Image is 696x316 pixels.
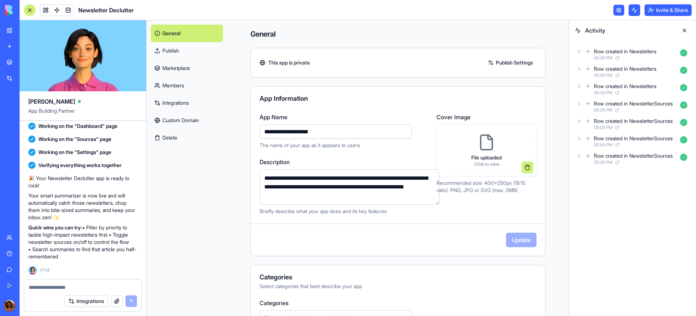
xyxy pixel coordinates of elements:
div: Shelly • 5m ago [12,77,47,81]
span: Newsletter Declutter [78,6,134,14]
p: Active 1h ago [35,9,67,16]
strong: Quick wins you can try: [28,224,82,230]
div: Hey Tali 👋Welcome to Blocks 🙌 I'm here if you have any questions!Shelly • 5m ago [6,42,119,75]
p: File uploaded [471,154,502,161]
button: Integrations [65,295,108,307]
span: Working on the "Settings" page [38,149,111,156]
span: App Building Partner [28,107,137,120]
span: 05:09 PM [594,90,612,96]
span: 05:09 PM [594,107,612,113]
div: App Information [260,95,536,102]
div: Row created in Newsletters [594,83,656,90]
div: Row created in NewsletterSources [594,117,673,125]
p: Click to view [471,161,502,167]
h4: General [250,29,546,39]
div: Row created in NewsletterSources [594,100,673,107]
button: Start recording [46,237,52,243]
button: Gif picker [23,237,29,243]
span: 17:14 [40,267,50,273]
p: 🎉 Your Newsletter Declutter app is ready to rock! [28,175,137,189]
button: go back [5,3,18,17]
a: Publish [151,42,223,59]
div: Hey Tali 👋 [12,46,113,53]
div: Close [127,3,140,16]
img: logo [5,5,50,15]
button: Upload attachment [34,237,40,243]
span: 05:09 PM [594,72,612,78]
span: 05:09 PM [594,142,612,148]
span: 05:09 PM [594,55,612,61]
p: Recommended size: 400x250px (16:10 ratio). PNG, JPG or SVG (max. 2MB) [436,179,536,194]
label: Cover Image [436,113,536,121]
span: Working on the "Dashboard" page [38,122,117,130]
button: Invite & Share [645,4,692,16]
div: Categories [260,274,536,280]
label: Description [260,158,439,166]
a: Publish Settings [484,57,536,68]
a: General [151,25,223,42]
a: Custom Domain [151,112,223,129]
img: ACg8ocJRwojqz00pnnfns0LB01dDrOnr9aXUQLsdlbTLH2_mWpJsLlAlkQ=s96-c [4,300,15,312]
p: Briefly describe what your app does and its key features [260,208,439,215]
p: • Filter by priority to tackle high-impact newsletters first • Toggle newsletter sources on/off t... [28,224,137,260]
button: Delete [151,129,223,146]
span: [PERSON_NAME] [28,97,75,106]
span: 05:09 PM [594,125,612,130]
textarea: Message… [6,222,139,234]
div: Welcome to Blocks 🙌 I'm here if you have any questions! [12,57,113,71]
a: Marketplace [151,59,223,77]
img: Ella_00000_wcx2te.png [28,266,37,275]
div: Row created in NewsletterSources [594,135,673,142]
h1: Shelly [35,4,53,9]
p: Your smart summarizer is now live and will automatically catch those newsletters, chop them into ... [28,192,137,221]
p: The name of your app as it appears to users [260,142,428,149]
a: Members [151,77,223,94]
div: Select categories that best describe your app [260,283,536,290]
button: Send a message… [124,234,136,246]
label: App Name [260,113,428,121]
div: Row created in Newsletters [594,48,656,55]
img: Profile image for Shelly [21,4,32,16]
span: 05:09 PM [594,159,612,165]
button: Emoji picker [11,237,17,243]
div: Row created in NewsletterSources [594,152,673,159]
label: Categories [260,299,536,307]
button: Home [113,3,127,17]
div: Row created in Newsletters [594,65,656,72]
div: File uploadedClick to view [436,124,536,176]
span: This app is private [268,59,310,66]
span: Activity [585,26,674,35]
div: Shelly says… [6,42,139,91]
a: Integrations [151,94,223,112]
span: Working on the "Sources" page [38,136,111,143]
span: Verifying everything works together [38,162,121,169]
